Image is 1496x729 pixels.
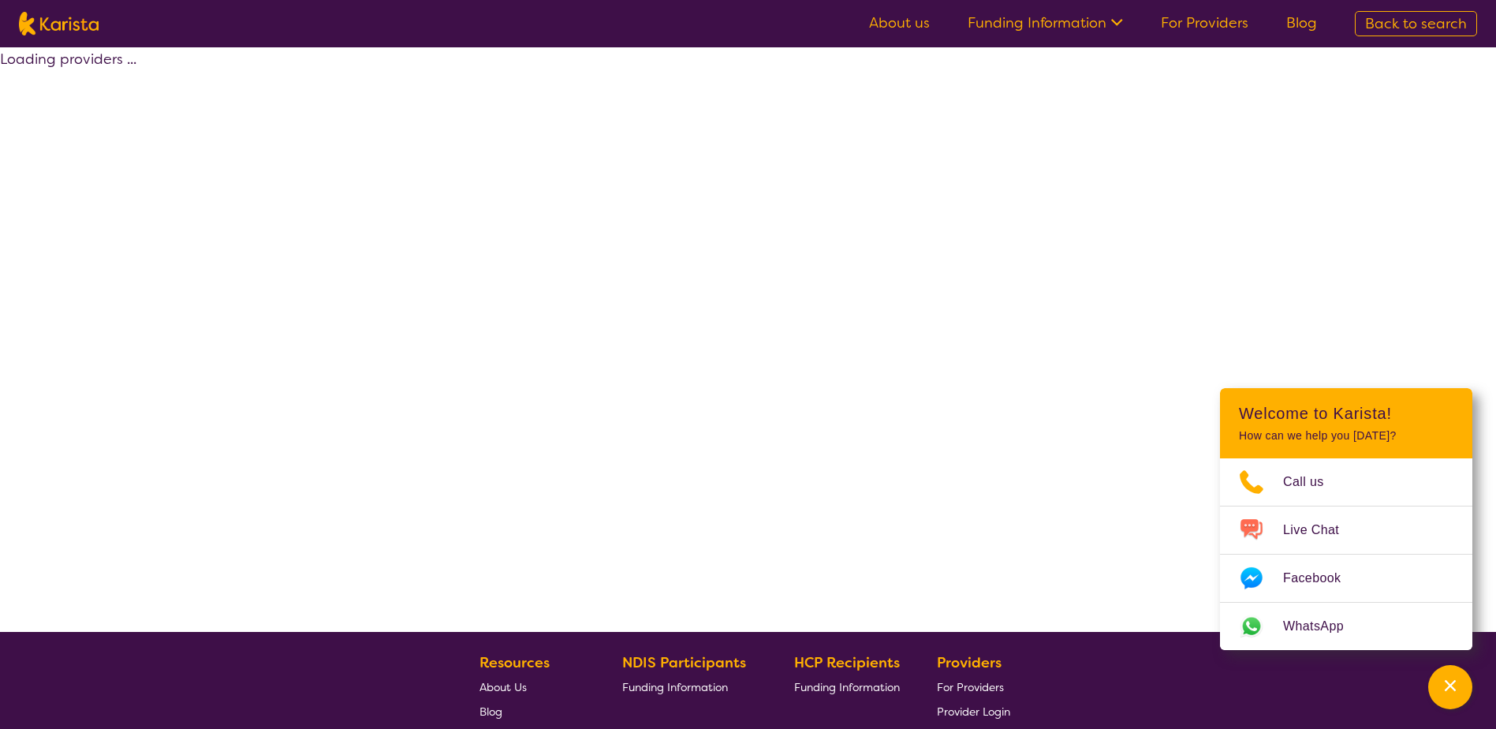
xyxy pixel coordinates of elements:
b: Providers [937,653,1002,672]
a: Web link opens in a new tab. [1220,603,1472,650]
p: How can we help you [DATE]? [1239,429,1453,443]
a: About us [869,13,930,32]
a: Back to search [1355,11,1477,36]
span: Provider Login [937,705,1010,719]
b: Resources [479,653,550,672]
span: Live Chat [1283,518,1358,542]
span: For Providers [937,680,1004,694]
span: Call us [1283,470,1343,494]
span: Funding Information [794,680,900,694]
h2: Welcome to Karista! [1239,404,1453,423]
a: About Us [479,675,585,699]
a: Blog [1286,13,1317,32]
button: Channel Menu [1428,665,1472,709]
a: For Providers [937,675,1010,699]
b: HCP Recipients [794,653,900,672]
a: Provider Login [937,699,1010,723]
span: Funding Information [622,680,728,694]
a: For Providers [1161,13,1248,32]
span: About Us [479,680,527,694]
span: Back to search [1365,14,1467,33]
b: NDIS Participants [622,653,746,672]
a: Blog [479,699,585,723]
img: Karista logo [19,12,99,36]
ul: Choose channel [1220,458,1472,650]
span: Facebook [1283,566,1360,590]
a: Funding Information [968,13,1123,32]
div: Channel Menu [1220,388,1472,650]
span: WhatsApp [1283,615,1363,638]
span: Blog [479,705,502,719]
a: Funding Information [622,675,758,699]
a: Funding Information [794,675,900,699]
